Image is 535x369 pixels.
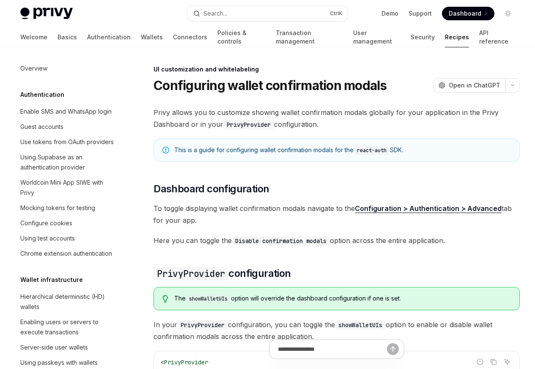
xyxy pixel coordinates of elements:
[449,81,500,90] span: Open in ChatGPT
[187,6,348,21] button: Open search
[276,27,343,47] a: Transaction management
[445,27,469,47] a: Recipes
[154,202,520,226] span: To toggle displaying wallet confirmation modals navigate to the tab for your app.
[154,267,228,280] code: PrivyProvider
[20,342,88,353] div: Server-side user wallets
[203,8,227,19] div: Search...
[354,146,390,155] code: react-auth
[174,294,511,303] div: The option will override the dashboard configuration if one is set.
[355,204,502,213] a: Configuration > Authentication > Advanced
[20,152,117,172] div: Using Supabase as an authentication provider
[14,340,122,355] a: Server-side user wallets
[232,236,330,246] code: Disable confirmation modals
[14,246,122,261] a: Chrome extension authentication
[154,65,520,74] div: UI customization and whitelabeling
[433,78,505,93] button: Open in ChatGPT
[20,249,112,259] div: Chrome extension authentication
[14,119,122,134] a: Guest accounts
[501,7,515,20] button: Toggle dark mode
[174,146,511,155] div: This is a guide for configuring wallet confirmation modals for the SDK.
[154,235,520,246] span: Here you can toggle the option across the entire application.
[177,320,228,330] code: PrivyProvider
[411,27,435,47] a: Security
[217,27,266,47] a: Policies & controls
[335,320,386,330] code: showWalletUIs
[20,233,75,243] div: Using test accounts
[20,122,63,132] div: Guest accounts
[278,340,387,358] input: Ask a question...
[20,292,117,312] div: Hierarchical deterministic (HD) wallets
[154,182,269,196] span: Dashboard configuration
[330,10,343,17] span: Ctrl K
[14,61,122,76] a: Overview
[162,295,168,303] svg: Tip
[20,90,64,100] h5: Authentication
[14,216,122,231] a: Configure cookies
[14,314,122,340] a: Enabling users or servers to execute transactions
[154,107,520,130] span: Privy allows you to customize showing wallet confirmation modals globally for your application in...
[20,8,73,19] img: light logo
[387,343,399,355] button: Send message
[58,27,77,47] a: Basics
[381,9,398,18] a: Demo
[20,137,114,147] div: Use tokens from OAuth providers
[14,104,122,119] a: Enable SMS and WhatsApp login
[186,295,231,303] code: showWalletUIs
[87,27,131,47] a: Authentication
[14,175,122,200] a: Worldcoin Mini App SIWE with Privy
[141,27,163,47] a: Wallets
[20,275,83,285] h5: Wallet infrastructure
[14,134,122,150] a: Use tokens from OAuth providers
[173,27,207,47] a: Connectors
[20,27,47,47] a: Welcome
[14,200,122,216] a: Mocking tokens for testing
[14,289,122,314] a: Hierarchical deterministic (HD) wallets
[20,63,47,74] div: Overview
[162,147,169,153] svg: Note
[409,9,432,18] a: Support
[14,150,122,175] a: Using Supabase as an authentication provider
[20,178,117,198] div: Worldcoin Mini App SIWE with Privy
[154,267,291,280] span: configuration
[14,231,122,246] a: Using test accounts
[154,78,387,93] h1: Configuring wallet confirmation modals
[449,9,481,18] span: Dashboard
[20,203,95,213] div: Mocking tokens for testing
[223,120,274,129] code: PrivyProvider
[20,317,117,337] div: Enabling users or servers to execute transactions
[353,27,401,47] a: User management
[20,107,112,117] div: Enable SMS and WhatsApp login
[20,218,72,228] div: Configure cookies
[20,358,98,368] div: Using passkeys with wallets
[442,7,494,20] a: Dashboard
[154,319,520,342] span: In your configuration, you can toggle the option to enable or disable wallet confirmation modals ...
[479,27,515,47] a: API reference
